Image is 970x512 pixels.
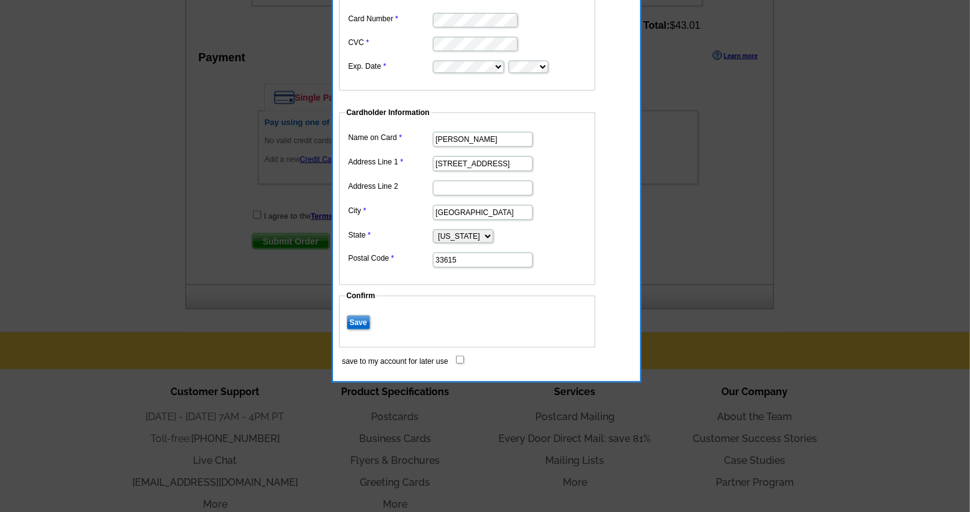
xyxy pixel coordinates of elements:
label: Exp. Date [349,61,432,72]
label: Address Line 2 [349,181,432,192]
label: City [349,205,432,216]
input: Save [347,315,370,330]
legend: Cardholder Information [345,107,431,118]
label: State [349,229,432,241]
label: Postal Code [349,253,432,264]
label: Name on Card [349,132,432,143]
label: CVC [349,37,432,48]
legend: Confirm [345,290,377,301]
label: save to my account for later use [342,356,448,367]
label: Card Number [349,13,432,24]
label: Address Line 1 [349,156,432,168]
iframe: LiveChat chat widget [720,221,970,512]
